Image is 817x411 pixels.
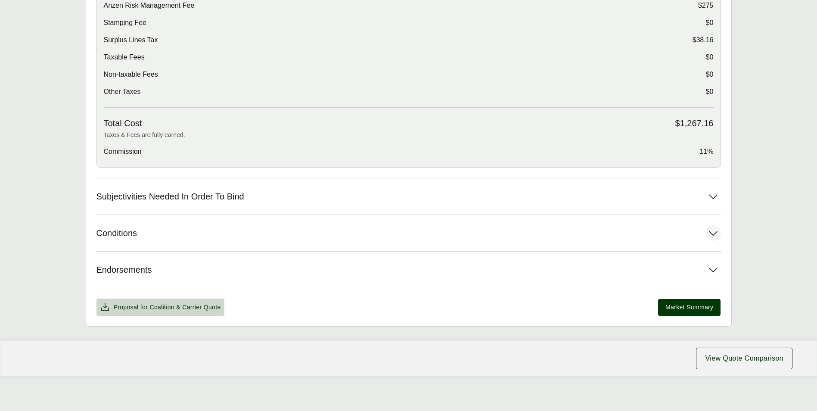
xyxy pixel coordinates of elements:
span: Subjectivities Needed In Order To Bind [96,191,244,202]
span: Endorsements [96,265,152,275]
span: $0 [706,18,714,28]
span: Anzen Risk Management Fee [104,0,195,11]
span: Proposal for [114,303,221,312]
span: $0 [706,87,714,97]
button: Subjectivities Needed In Order To Bind [96,178,721,215]
span: Non-taxable Fees [104,69,158,80]
span: Stamping Fee [104,18,147,28]
span: 11% [699,146,713,157]
span: $1,267.16 [675,118,714,129]
span: Surplus Lines Tax [104,35,158,45]
button: Market Summary [658,299,721,316]
span: Commission [104,146,142,157]
span: $0 [706,52,714,62]
span: Total Cost [104,118,142,129]
span: Taxable Fees [104,52,145,62]
span: $0 [706,69,714,80]
button: Conditions [96,215,721,251]
button: View Quote Comparison [696,348,792,369]
span: $38.16 [693,35,714,45]
span: & Carrier Quote [176,304,221,311]
button: Endorsements [96,252,721,288]
span: Coalition [149,304,174,311]
p: Taxes & Fees are fully earned. [104,131,714,140]
button: Proposal for Coalition & Carrier Quote [96,299,224,316]
span: Other Taxes [104,87,141,97]
span: $275 [698,0,714,11]
span: View Quote Comparison [705,353,783,364]
span: Conditions [96,228,137,239]
span: Market Summary [665,303,713,312]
